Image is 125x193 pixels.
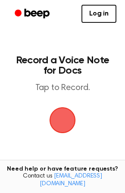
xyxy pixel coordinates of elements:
a: [EMAIL_ADDRESS][DOMAIN_NAME] [40,173,102,187]
h1: Record a Voice Note for Docs [16,55,109,76]
a: Log in [81,5,116,23]
p: Tap to Record. [16,83,109,93]
img: Beep Logo [50,107,75,133]
span: Contact us [5,173,120,188]
a: Beep [9,6,57,22]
